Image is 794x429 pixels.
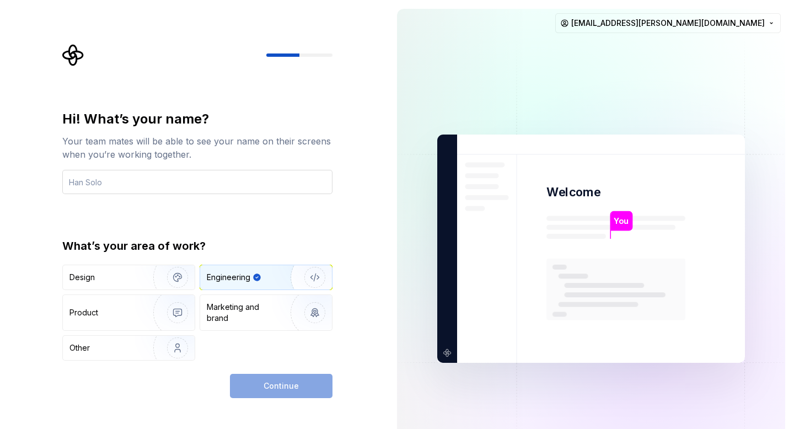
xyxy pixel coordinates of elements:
div: Product [69,307,98,318]
svg: Supernova Logo [62,44,84,66]
div: Marketing and brand [207,302,281,324]
div: Your team mates will be able to see your name on their screens when you’re working together. [62,135,332,161]
div: Hi! What’s your name? [62,110,332,128]
div: What’s your area of work? [62,238,332,254]
p: Welcome [546,184,600,200]
p: You [614,215,629,227]
span: [EMAIL_ADDRESS][PERSON_NAME][DOMAIN_NAME] [571,18,765,29]
input: Han Solo [62,170,332,194]
div: Other [69,342,90,353]
div: Design [69,272,95,283]
div: Engineering [207,272,250,283]
button: [EMAIL_ADDRESS][PERSON_NAME][DOMAIN_NAME] [555,13,781,33]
